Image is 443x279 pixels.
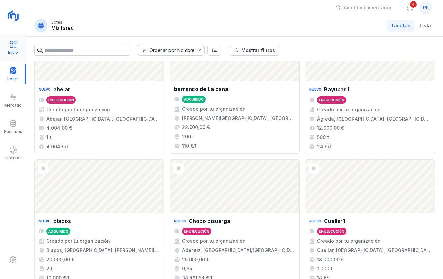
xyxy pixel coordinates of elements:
div: Creado por tu organización [182,106,246,112]
span: Lista [420,22,431,29]
div: Lotes [51,20,62,25]
div: 110 €/t [182,143,197,149]
span: Tarjetas [391,22,410,29]
div: 200 t [182,133,194,140]
div: Cuellar1 [324,217,345,225]
div: Creado por tu organización [317,106,381,113]
div: abejar [53,86,70,93]
div: Adquirido [48,229,68,234]
div: 500 t [317,134,329,141]
div: Nuevo [39,85,51,94]
div: Ademuz, [GEOGRAPHIC_DATA]/[GEOGRAPHIC_DATA], [GEOGRAPHIC_DATA], [GEOGRAPHIC_DATA] [182,247,296,254]
div: 12.000,00 € [317,125,344,131]
div: 22.000,00 € [182,124,210,131]
div: 4.004 €/t [46,143,68,150]
div: Creado por tu organización [46,106,110,113]
div: Mostrar filtros [241,47,275,53]
div: 0,65 t [182,265,195,272]
div: En ejecución [319,229,344,234]
div: barranco de La canal [174,85,230,93]
div: 25.000,00 € [182,256,209,263]
div: Adquirido [184,97,204,102]
span: 4 [409,0,417,8]
a: NuevoabejarEn ejecuciónCreado por tu organizaciónAbejar, [GEOGRAPHIC_DATA], [GEOGRAPHIC_DATA][PER... [34,28,164,154]
a: NuevoBayubas IEn ejecuciónCreado por tu organizaciónÁgreda, [GEOGRAPHIC_DATA], [GEOGRAPHIC_DATA][... [305,28,435,154]
div: 2 t [46,265,53,272]
div: 1 t [46,134,52,141]
div: En ejecución [319,98,344,102]
div: En ejecución [48,98,74,102]
a: barranco de La canalAdquiridoCreado por tu organización[PERSON_NAME][GEOGRAPHIC_DATA], [GEOGRAPHI... [170,28,300,154]
div: Mis lotes [51,25,73,32]
a: Lista [416,20,435,32]
div: Blacos, [GEOGRAPHIC_DATA], [PERSON_NAME][GEOGRAPHIC_DATA][PERSON_NAME], [GEOGRAPHIC_DATA] [46,247,160,254]
div: Motores [5,156,22,161]
div: 24 €/t [317,143,331,150]
div: Abejar, [GEOGRAPHIC_DATA], [GEOGRAPHIC_DATA][PERSON_NAME], [GEOGRAPHIC_DATA] [46,116,160,122]
div: Chopo pisuerga [189,217,230,225]
span: pr [423,4,429,11]
span: Nombre [138,45,196,55]
button: Ayuda y comentarios [332,2,397,13]
div: Mercado [4,103,22,108]
div: Ordenar por Nombre [149,48,194,52]
div: [PERSON_NAME][GEOGRAPHIC_DATA], [GEOGRAPHIC_DATA], [GEOGRAPHIC_DATA], [GEOGRAPHIC_DATA], [GEOGRAP... [182,115,296,122]
button: Mostrar filtros [229,45,279,56]
img: logoRight.svg [5,8,21,24]
div: 4.004,00 € [46,125,72,131]
div: 18.000,00 € [317,256,344,263]
div: Nuevo [309,85,321,94]
div: Ayuda y comentarios [344,4,393,11]
div: Nuevo [39,217,51,225]
div: blacos [53,217,71,225]
div: En ejecución [184,229,209,234]
div: Cuéllar, [GEOGRAPHIC_DATA], [GEOGRAPHIC_DATA][PERSON_NAME], [GEOGRAPHIC_DATA] [317,247,431,254]
div: Inicio [8,50,18,55]
a: Tarjetas [387,20,414,32]
div: Ágreda, [GEOGRAPHIC_DATA], [GEOGRAPHIC_DATA][PERSON_NAME], [GEOGRAPHIC_DATA] [317,116,431,122]
div: Creado por tu organización [46,238,110,244]
div: Creado por tu organización [317,238,381,244]
div: 20.000,00 € [46,256,74,263]
div: Creado por tu organización [182,238,246,244]
div: Nuevo [309,217,321,225]
div: Bayubas I [324,86,349,93]
div: 1.000 t [317,265,333,272]
div: Nuevo [174,217,186,225]
div: Recursos [4,129,22,134]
